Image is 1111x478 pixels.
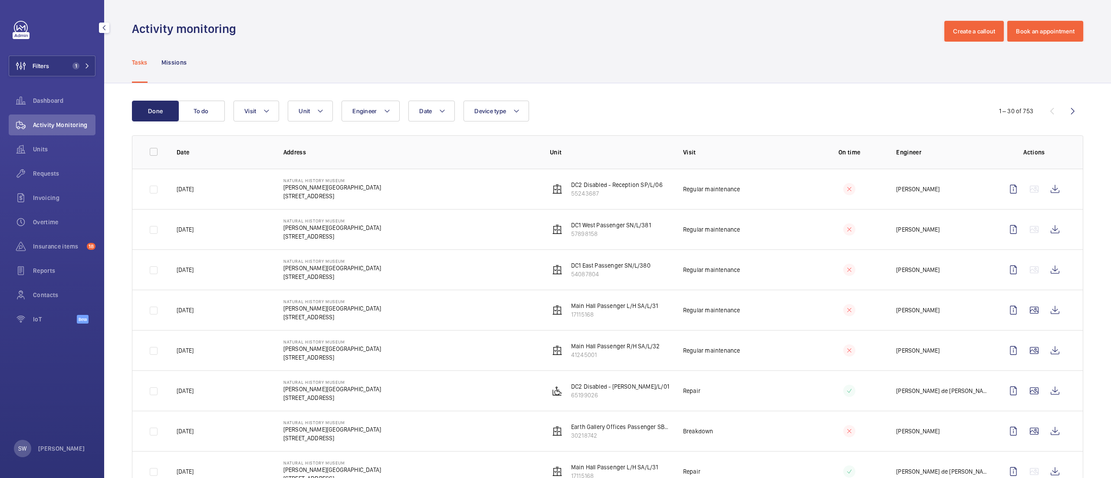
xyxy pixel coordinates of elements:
[33,169,95,178] span: Requests
[683,225,740,234] p: Regular maintenance
[683,265,740,274] p: Regular maintenance
[283,299,381,304] p: Natural History Museum
[552,386,562,396] img: platform_lift.svg
[571,310,658,319] p: 17115168
[177,306,194,314] p: [DATE]
[283,434,381,442] p: [STREET_ADDRESS]
[999,107,1033,115] div: 1 – 30 of 753
[33,62,49,70] span: Filters
[571,301,658,310] p: Main Hall Passenger L/H SA/L/31
[944,21,1004,42] button: Create a callout
[177,467,194,476] p: [DATE]
[896,148,989,157] p: Engineer
[283,339,381,344] p: Natural History Museum
[177,265,194,274] p: [DATE]
[283,183,381,192] p: [PERSON_NAME][GEOGRAPHIC_DATA]
[283,344,381,353] p: [PERSON_NAME][GEOGRAPHIC_DATA]
[896,467,989,476] p: [PERSON_NAME] de [PERSON_NAME]
[571,382,669,391] p: DC2 Disabled - [PERSON_NAME]/L/01
[552,426,562,436] img: elevator.svg
[683,148,802,157] p: Visit
[283,393,381,402] p: [STREET_ADDRESS]
[552,184,562,194] img: elevator.svg
[177,386,194,395] p: [DATE]
[38,444,85,453] p: [PERSON_NAME]
[571,391,669,399] p: 65199026
[177,346,194,355] p: [DATE]
[33,291,95,299] span: Contacts
[283,460,381,465] p: Natural History Museum
[33,96,95,105] span: Dashboard
[283,353,381,362] p: [STREET_ADDRESS]
[87,243,95,250] span: 18
[896,386,989,395] p: [PERSON_NAME] de [PERSON_NAME]
[571,229,651,238] p: 57898158
[283,385,381,393] p: [PERSON_NAME][GEOGRAPHIC_DATA]
[283,264,381,272] p: [PERSON_NAME][GEOGRAPHIC_DATA]
[896,346,940,355] p: [PERSON_NAME]
[244,108,256,115] span: Visit
[1007,21,1083,42] button: Book an appointment
[571,431,669,440] p: 30218742
[132,101,179,121] button: Done
[896,427,940,435] p: [PERSON_NAME]
[132,21,241,37] h1: Activity monitoring
[1003,148,1065,157] p: Actions
[33,266,95,275] span: Reports
[72,62,79,69] span: 1
[18,444,26,453] p: SW
[896,306,940,314] p: [PERSON_NAME]
[33,145,95,154] span: Units
[571,221,651,229] p: DC1 West Passenger SN/L/381
[683,427,713,435] p: Breakdown
[463,101,529,121] button: Device type
[683,386,700,395] p: Repair
[9,56,95,76] button: Filters1
[816,148,882,157] p: On time
[283,465,381,474] p: [PERSON_NAME][GEOGRAPHIC_DATA]
[177,185,194,193] p: [DATE]
[571,463,658,471] p: Main Hall Passenger L/H SA/L/31
[552,224,562,235] img: elevator.svg
[233,101,279,121] button: Visit
[571,270,651,278] p: 54087804
[552,305,562,315] img: elevator.svg
[177,427,194,435] p: [DATE]
[896,185,940,193] p: [PERSON_NAME]
[283,304,381,313] p: [PERSON_NAME][GEOGRAPHIC_DATA]
[283,380,381,385] p: Natural History Museum
[419,108,432,115] span: Date
[683,467,700,476] p: Repair
[283,232,381,241] p: [STREET_ADDRESS]
[283,259,381,264] p: Natural History Museum
[33,121,95,129] span: Activity Monitoring
[571,180,663,189] p: DC2 Disabled - Reception SP/L/06
[571,189,663,198] p: 55243687
[178,101,225,121] button: To do
[177,148,270,157] p: Date
[571,342,660,350] p: Main Hall Passenger R/H SA/L/32
[177,225,194,234] p: [DATE]
[550,148,669,157] p: Unit
[683,306,740,314] p: Regular maintenance
[552,345,562,356] img: elevator.svg
[571,350,660,359] p: 41245001
[283,313,381,321] p: [STREET_ADDRESS]
[33,193,95,202] span: Invoicing
[896,265,940,274] p: [PERSON_NAME]
[283,192,381,200] p: [STREET_ADDRESS]
[33,218,95,226] span: Overtime
[571,261,651,270] p: DC1 East Passenger SN/L/380
[283,223,381,232] p: [PERSON_NAME][GEOGRAPHIC_DATA]
[283,148,536,157] p: Address
[33,242,83,251] span: Insurance items
[161,58,187,67] p: Missions
[896,225,940,234] p: [PERSON_NAME]
[283,178,381,183] p: Natural History Museum
[283,218,381,223] p: Natural History Museum
[683,185,740,193] p: Regular maintenance
[283,420,381,425] p: Natural History Museum
[283,272,381,281] p: [STREET_ADDRESS]
[33,315,77,324] span: IoT
[352,108,377,115] span: Engineer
